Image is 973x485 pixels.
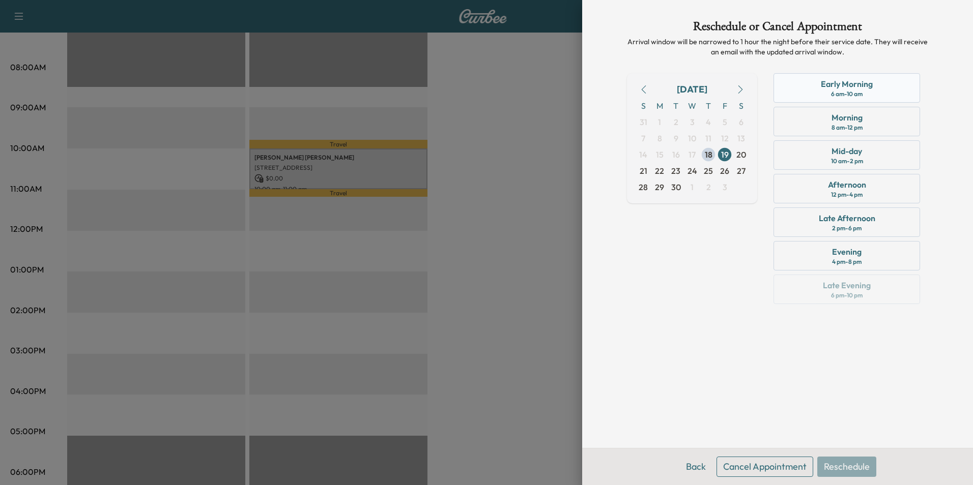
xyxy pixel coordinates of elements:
[679,457,712,477] button: Back
[639,181,648,193] span: 28
[721,132,729,144] span: 12
[704,165,713,177] span: 25
[832,145,862,157] div: Mid-day
[668,98,684,114] span: T
[831,191,863,199] div: 12 pm - 4 pm
[655,165,664,177] span: 22
[674,116,678,128] span: 2
[677,82,707,97] div: [DATE]
[674,132,678,144] span: 9
[639,148,647,161] span: 14
[831,157,863,165] div: 10 am - 2 pm
[737,132,745,144] span: 13
[641,132,645,144] span: 7
[700,98,717,114] span: T
[736,148,746,161] span: 20
[821,78,873,90] div: Early Morning
[635,98,651,114] span: S
[720,165,729,177] span: 26
[717,98,733,114] span: F
[706,116,711,128] span: 4
[671,165,680,177] span: 23
[723,181,727,193] span: 3
[723,116,727,128] span: 5
[657,132,662,144] span: 8
[671,181,681,193] span: 30
[832,124,863,132] div: 8 am - 12 pm
[717,457,813,477] button: Cancel Appointment
[721,148,729,161] span: 19
[819,212,875,224] div: Late Afternoon
[689,148,696,161] span: 17
[640,165,647,177] span: 21
[733,98,749,114] span: S
[690,116,695,128] span: 3
[672,148,680,161] span: 16
[691,181,694,193] span: 1
[656,148,664,161] span: 15
[832,224,862,232] div: 2 pm - 6 pm
[651,98,668,114] span: M
[705,148,712,161] span: 18
[828,178,866,191] div: Afternoon
[832,258,862,266] div: 4 pm - 8 pm
[688,165,697,177] span: 24
[737,165,746,177] span: 27
[655,181,664,193] span: 29
[705,132,711,144] span: 11
[831,90,863,98] div: 6 am - 10 am
[832,111,863,124] div: Morning
[706,181,711,193] span: 2
[688,132,696,144] span: 10
[640,116,647,128] span: 31
[658,116,661,128] span: 1
[684,98,700,114] span: W
[627,37,928,57] p: Arrival window will be narrowed to 1 hour the night before their service date. They will receive ...
[832,246,862,258] div: Evening
[627,20,928,37] h1: Reschedule or Cancel Appointment
[739,116,743,128] span: 6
